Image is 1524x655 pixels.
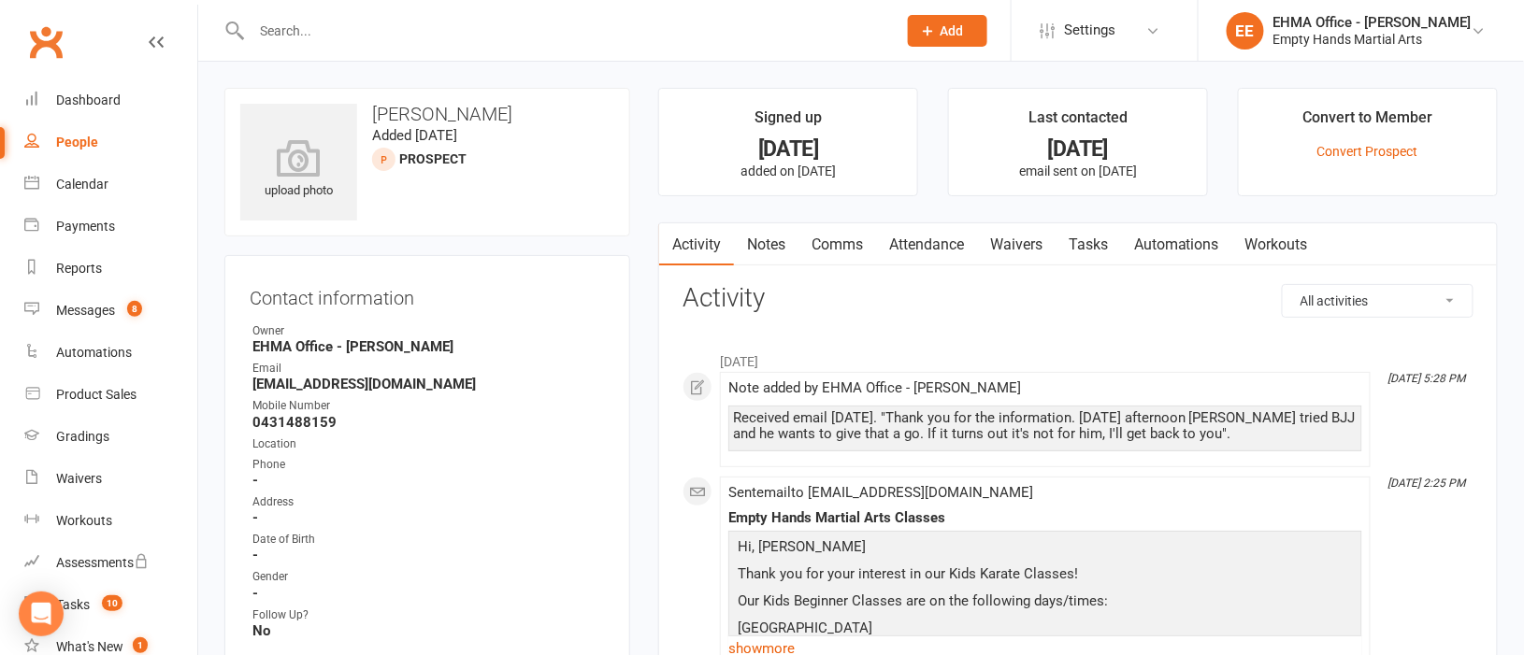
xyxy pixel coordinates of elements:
div: Note added by EHMA Office - [PERSON_NAME] [728,380,1362,396]
a: Waivers [24,458,197,500]
div: [DATE] [966,139,1190,159]
time: Added [DATE] [372,127,457,144]
div: Address [252,493,605,511]
div: Assessments [56,555,149,570]
strong: - [252,585,605,602]
div: Mobile Number [252,397,605,415]
span: Add [941,23,964,38]
a: Waivers [977,223,1056,266]
a: Workouts [1232,223,1321,266]
a: Comms [798,223,876,266]
div: Dashboard [56,93,121,107]
strong: [EMAIL_ADDRESS][DOMAIN_NAME] [252,376,605,392]
li: [DATE] [683,342,1474,372]
a: Assessments [24,542,197,584]
div: Signed up [755,106,822,139]
div: Email [252,360,605,377]
a: Gradings [24,416,197,458]
strong: EHMA Office - [PERSON_NAME] [252,338,605,355]
a: People [24,121,197,164]
span: Settings [1064,9,1115,51]
div: EE [1227,12,1264,50]
span: Sent email to [EMAIL_ADDRESS][DOMAIN_NAME] [728,484,1033,501]
div: Automations [56,345,132,360]
i: [DATE] 5:28 PM [1388,372,1466,385]
div: Reports [56,261,102,276]
a: Messages 8 [24,290,197,332]
div: EHMA Office - [PERSON_NAME] [1273,14,1472,31]
div: Gender [252,568,605,586]
i: [DATE] 2:25 PM [1388,477,1466,490]
a: Payments [24,206,197,248]
div: Waivers [56,471,102,486]
strong: - [252,547,605,563]
a: Tasks 10 [24,584,197,626]
span: 1 [133,637,148,653]
div: Follow Up? [252,606,605,624]
div: Owner [252,322,605,340]
a: Reports [24,248,197,290]
p: Hi, [PERSON_NAME] [733,535,1358,562]
h3: [PERSON_NAME] [240,104,614,124]
a: Automations [1121,223,1232,266]
a: Attendance [876,223,977,266]
strong: No [252,622,605,639]
a: Automations [24,332,197,374]
div: upload photo [240,139,357,201]
div: Last contacted [1028,106,1128,139]
h3: Activity [683,284,1474,313]
a: Clubworx [22,19,69,65]
strong: 0431488159 [252,414,605,431]
p: added on [DATE] [676,164,900,178]
div: Tasks [56,597,90,612]
div: Convert to Member [1302,106,1432,139]
a: Workouts [24,500,197,542]
p: email sent on [DATE] [966,164,1190,178]
div: [DATE] [676,139,900,159]
h3: Contact information [250,280,605,308]
p: Thank you for your interest in our Kids Karate Classes! [733,562,1358,590]
a: Notes [734,223,798,266]
span: 8 [127,301,142,317]
div: Workouts [56,513,112,528]
strong: - [252,509,605,526]
div: People [56,135,98,150]
p: [GEOGRAPHIC_DATA] [733,617,1358,644]
input: Search... [246,18,884,44]
strong: - [252,472,605,489]
a: Dashboard [24,79,197,121]
div: Product Sales [56,387,137,402]
div: Received email [DATE]. "Thank you for the information. [DATE] afternoon [PERSON_NAME] tried BJJ a... [733,410,1358,442]
div: What's New [56,639,123,654]
a: Product Sales [24,374,197,416]
div: Empty Hands Martial Arts Classes [728,510,1362,526]
div: Location [252,435,605,453]
a: Activity [659,223,734,266]
a: Tasks [1056,223,1121,266]
span: 10 [102,595,122,611]
div: Payments [56,219,115,234]
a: Convert Prospect [1317,144,1418,159]
div: Calendar [56,177,108,192]
div: Messages [56,303,115,318]
div: Date of Birth [252,531,605,548]
div: Gradings [56,429,109,444]
div: Phone [252,456,605,474]
button: Add [908,15,987,47]
div: Open Intercom Messenger [19,591,64,636]
p: Our Kids Beginner Classes are on the following days/times: [733,590,1358,617]
snap: prospect [399,151,467,166]
div: Empty Hands Martial Arts [1273,31,1472,48]
a: Calendar [24,164,197,206]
